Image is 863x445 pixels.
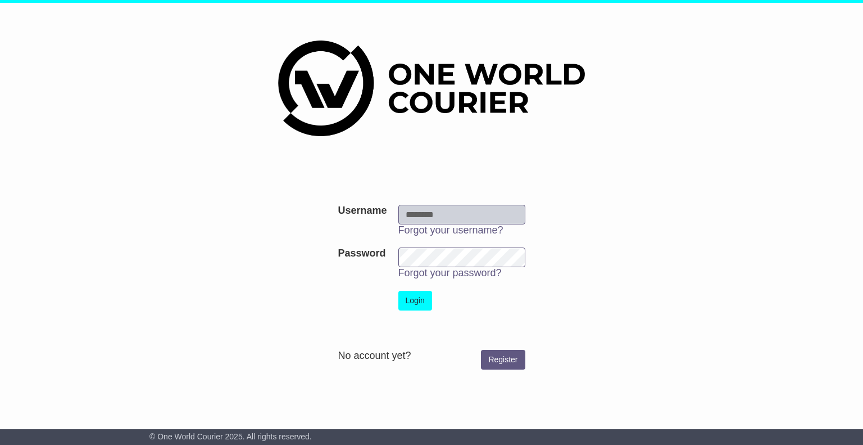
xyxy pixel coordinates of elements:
button: Login [398,291,432,311]
div: No account yet? [338,350,525,362]
label: Password [338,248,385,260]
span: © One World Courier 2025. All rights reserved. [149,432,312,441]
label: Username [338,205,387,217]
a: Forgot your username? [398,224,503,236]
a: Forgot your password? [398,267,502,278]
a: Register [481,350,525,370]
img: One World [278,41,585,136]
